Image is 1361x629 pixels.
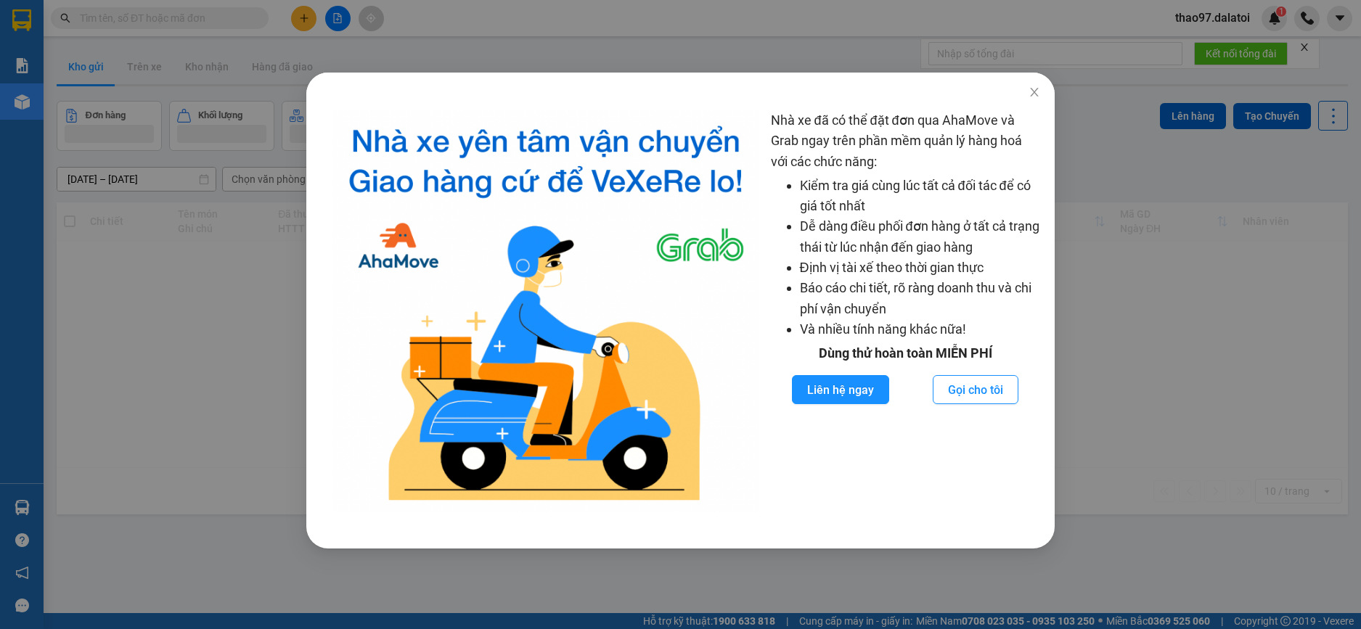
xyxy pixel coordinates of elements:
li: Kiểm tra giá cùng lúc tất cả đối tác để có giá tốt nhất [799,176,1040,217]
li: Dễ dàng điều phối đơn hàng ở tất cả trạng thái từ lúc nhận đến giao hàng [799,216,1040,258]
button: Gọi cho tôi [933,375,1018,404]
span: Liên hệ ngay [807,381,874,399]
button: Liên hệ ngay [792,375,889,404]
div: Dùng thử hoàn toàn MIỄN PHÍ [770,343,1040,363]
li: Báo cáo chi tiết, rõ ràng doanh thu và chi phí vận chuyển [799,278,1040,319]
div: Nhà xe đã có thể đặt đơn qua AhaMove và Grab ngay trên phần mềm quản lý hàng hoá với các chức năng: [770,110,1040,512]
img: logo [332,110,759,512]
li: Định vị tài xế theo thời gian thực [799,258,1040,278]
button: Close [1014,73,1055,113]
span: Gọi cho tôi [948,381,1003,399]
li: Và nhiều tính năng khác nữa! [799,319,1040,340]
span: close [1029,86,1040,98]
